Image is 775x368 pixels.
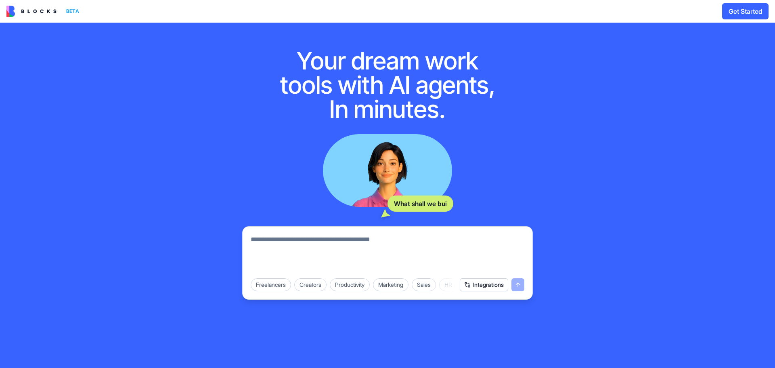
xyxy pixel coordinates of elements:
button: Get Started [722,3,769,19]
div: Creators [294,278,327,291]
div: HR & Recruiting [439,278,490,291]
div: Sales [412,278,436,291]
div: Freelancers [251,278,291,291]
img: logo [6,6,57,17]
h1: Your dream work tools with AI agents, In minutes. [271,48,504,121]
div: BETA [63,6,82,17]
a: BETA [6,6,82,17]
div: What shall we bui [387,196,453,212]
div: Productivity [330,278,370,291]
div: Marketing [373,278,408,291]
button: Integrations [460,278,508,291]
